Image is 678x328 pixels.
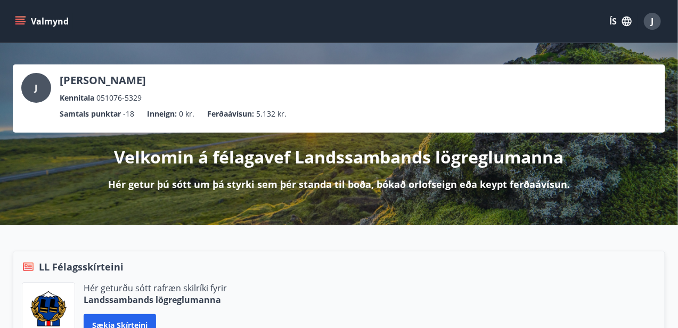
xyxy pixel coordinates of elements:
[96,92,142,104] span: 051076-5329
[84,294,227,306] p: Landssambands lögreglumanna
[60,92,94,104] p: Kennitala
[256,108,287,120] span: 5.132 kr.
[207,108,254,120] p: Ferðaávísun :
[115,145,564,169] p: Velkomin á félagavef Landssambands lögreglumanna
[60,108,121,120] p: Samtals punktar
[84,282,227,294] p: Hér geturðu sótt rafræn skilríki fyrir
[603,12,638,31] button: ÍS
[39,260,124,274] span: LL Félagsskírteini
[147,108,177,120] p: Inneign :
[123,108,134,120] span: -18
[13,12,73,31] button: menu
[640,9,665,34] button: J
[651,15,654,27] span: J
[60,73,146,88] p: [PERSON_NAME]
[179,108,194,120] span: 0 kr.
[108,177,570,191] p: Hér getur þú sótt um þá styrki sem þér standa til boða, bókað orlofseign eða keypt ferðaávísun.
[35,82,38,94] span: J
[30,291,67,326] img: 1cqKbADZNYZ4wXUG0EC2JmCwhQh0Y6EN22Kw4FTY.png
